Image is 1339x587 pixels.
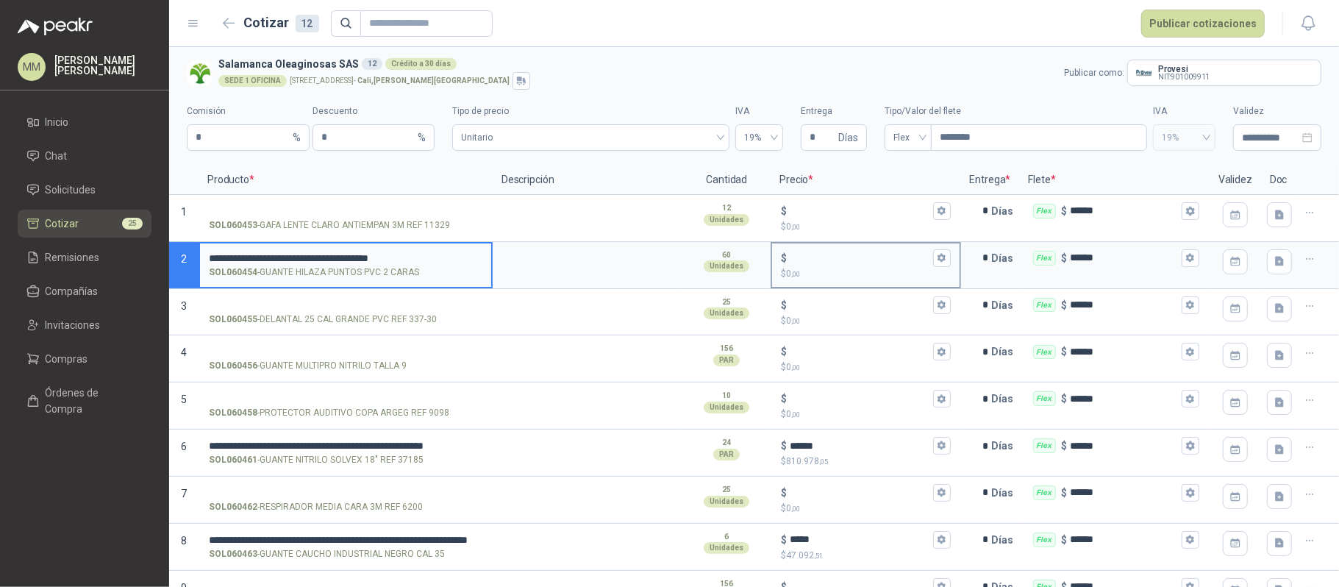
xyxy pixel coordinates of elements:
p: $ [1062,297,1068,313]
p: $ [781,314,950,328]
img: Company Logo [187,60,213,86]
span: 1 [181,206,187,218]
input: Flex $ [1071,205,1179,216]
input: SOL060458-PROTECTOR AUDITIVO COPA ARGEG REF 9098 [209,394,482,405]
p: $ [781,532,787,548]
button: Publicar cotizaciones [1141,10,1265,38]
span: 3 [181,300,187,312]
h2: Cotizar [244,13,319,33]
div: 12 [362,58,382,70]
div: Unidades [704,496,749,508]
p: $ [1062,532,1068,548]
p: - GUANTE MULTIPRO NITRILO TALLA 9 [209,359,407,373]
label: IVA [735,104,783,118]
div: SEDE 1 OFICINA [218,75,287,87]
p: - GUANTE HILAZA PUNTOS PVC 2 CARAS [209,266,419,280]
strong: SOL060456 [209,359,257,373]
span: ,51 [814,552,823,560]
input: $$0,00 [790,394,929,405]
input: $$0,00 [790,299,929,310]
span: ,00 [791,317,800,325]
div: PAR [713,355,740,366]
label: Entrega [801,104,867,118]
input: SOL060456-GUANTE MULTIPRO NITRILO TALLA 9 [209,346,482,357]
p: - GUANTE NITRILO SOLVEX 18" REF 37185 [209,453,424,467]
p: 6 [724,531,729,543]
p: [PERSON_NAME] [PERSON_NAME] [54,55,151,76]
p: $ [1062,438,1068,454]
div: Crédito a 30 días [385,58,457,70]
span: % [418,125,426,150]
span: ,00 [791,363,800,371]
input: SOL060454-GUANTE HILAZA PUNTOS PVC 2 CARAS [209,253,482,264]
span: Remisiones [46,249,100,266]
input: $$810.978,05 [790,441,929,452]
a: Invitaciones [18,311,151,339]
span: ,05 [819,458,828,466]
input: Flex $ [1071,441,1179,452]
label: Tipo/Valor del flete [885,104,1147,118]
input: Flex $ [1071,394,1179,405]
p: 25 [722,296,731,308]
a: Remisiones [18,243,151,271]
p: 156 [720,343,733,355]
p: $ [1062,250,1068,266]
p: - GAFA LENTE CLARO ANTIEMPAN 3M REF 11329 [209,218,450,232]
p: 25 [722,484,731,496]
input: SOL060462-RESPIRADOR MEDIA CARA 3M REF 6200 [209,488,482,499]
span: 810.978 [786,456,828,466]
strong: SOL060461 [209,453,257,467]
a: Solicitudes [18,176,151,204]
strong: SOL060462 [209,500,257,514]
span: Solicitudes [46,182,96,198]
p: $ [781,344,787,360]
span: Inicio [46,114,69,130]
button: $$0,00 [933,484,951,502]
div: Unidades [704,542,749,554]
p: 60 [722,249,731,261]
p: $ [781,455,950,469]
button: Flex $ [1182,437,1199,455]
span: 2 [181,253,187,265]
strong: SOL060455 [209,313,257,327]
p: - GUANTE CAUCHO INDUSTRIAL NEGRO CAL 35 [209,547,445,561]
span: 47.092 [786,550,823,561]
p: 12 [722,202,731,214]
span: 25 [122,218,143,230]
div: Unidades [704,402,749,413]
span: Días [838,125,858,150]
input: $$0,00 [790,346,929,357]
div: Flex [1033,438,1056,453]
div: Flex [1033,391,1056,406]
p: $ [781,267,950,281]
button: $$0,00 [933,249,951,267]
p: $ [781,502,950,516]
p: Cantidad [682,166,771,195]
a: Cotizar25 [18,210,151,238]
strong: SOL060454 [209,266,257,280]
p: $ [1062,344,1068,360]
span: 0 [786,316,800,326]
p: Días [992,431,1020,460]
p: $ [1062,203,1068,219]
div: Flex [1033,204,1056,218]
img: Logo peakr [18,18,93,35]
button: Flex $ [1182,484,1199,502]
p: Descripción [493,166,682,195]
span: ,00 [791,410,800,419]
button: Flex $ [1182,343,1199,360]
input: $$47.092,51 [790,534,929,545]
p: Días [992,196,1020,226]
p: Días [992,478,1020,508]
div: Flex [1033,345,1056,360]
button: Flex $ [1182,531,1199,549]
p: $ [781,391,787,407]
p: Validez [1210,166,1261,195]
span: Unitario [461,127,721,149]
label: Comisión [187,104,310,118]
p: $ [1062,391,1068,407]
span: 8 [181,535,187,547]
p: 10 [722,390,731,402]
input: Flex $ [1071,534,1179,545]
p: Días [992,384,1020,413]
